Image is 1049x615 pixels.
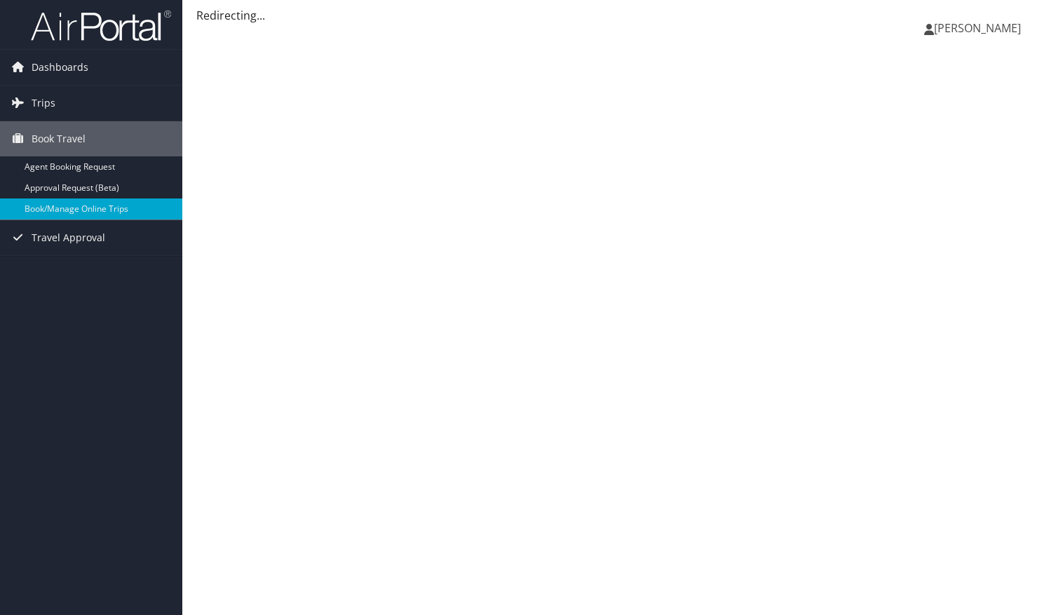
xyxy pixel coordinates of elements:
[934,20,1021,36] span: [PERSON_NAME]
[924,7,1035,49] a: [PERSON_NAME]
[32,121,86,156] span: Book Travel
[32,50,88,85] span: Dashboards
[196,7,1035,24] div: Redirecting...
[31,9,171,42] img: airportal-logo.png
[32,86,55,121] span: Trips
[32,220,105,255] span: Travel Approval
